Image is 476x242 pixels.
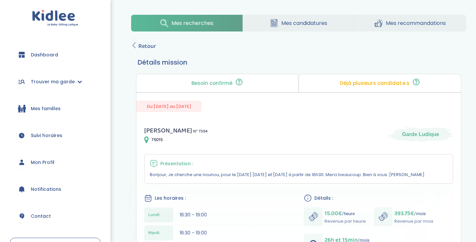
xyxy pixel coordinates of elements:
a: Retour [131,42,156,51]
a: Mon Profil [10,151,101,174]
a: Mes recommandations [354,15,466,31]
span: Suivi horaires [31,132,62,139]
span: Mardi [148,230,160,236]
span: Les horaires : [155,195,186,202]
a: Dashboard [10,43,101,67]
span: Mes candidatures [281,19,327,27]
span: Lundi [148,212,160,218]
a: Mes candidatures [243,15,354,31]
span: Retour [138,42,156,51]
a: Trouver ma garde [10,70,101,93]
span: N° 7394 [193,128,208,135]
span: 75015 [151,136,163,143]
span: Détails : [314,195,333,202]
span: Du [DATE] au [DATE] [136,101,202,112]
span: 16:30 - 19:00 [180,212,207,218]
img: logo.svg [32,10,78,27]
a: Notifications [10,177,101,201]
span: Garde Ludique [402,131,439,138]
span: Notifications [31,186,61,193]
span: 15.00€ [325,209,342,218]
span: Mes recommandations [386,19,446,27]
span: Contact [31,213,51,220]
span: Trouver ma garde [31,78,75,85]
h3: Détails mission [138,57,460,67]
a: Mes familles [10,97,101,120]
span: 393.75€ [394,209,414,218]
p: /mois [394,209,433,218]
span: Mon Profil [31,159,54,166]
p: Besoin confirmé [191,81,232,86]
p: Bonjour, Je cherche une nounou, pour le [DATE] [DATE] et [DATE] à partir de 16h30. Merci beaucoup... [150,171,447,178]
span: Dashboard [31,51,58,58]
span: Mes recherches [171,19,213,27]
a: Mes recherches [131,15,243,31]
p: Revenue par mois [394,218,433,225]
span: [PERSON_NAME] [144,125,192,136]
a: Contact [10,204,101,228]
a: Suivi horaires [10,124,101,147]
p: Revenue par heure [325,218,366,225]
p: Déjà plusieurs candidat.e.s [340,81,409,86]
span: Présentation : [160,160,193,167]
p: /heure [325,209,366,218]
span: Mes familles [31,105,61,112]
span: 16:30 - 19:00 [180,230,207,236]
